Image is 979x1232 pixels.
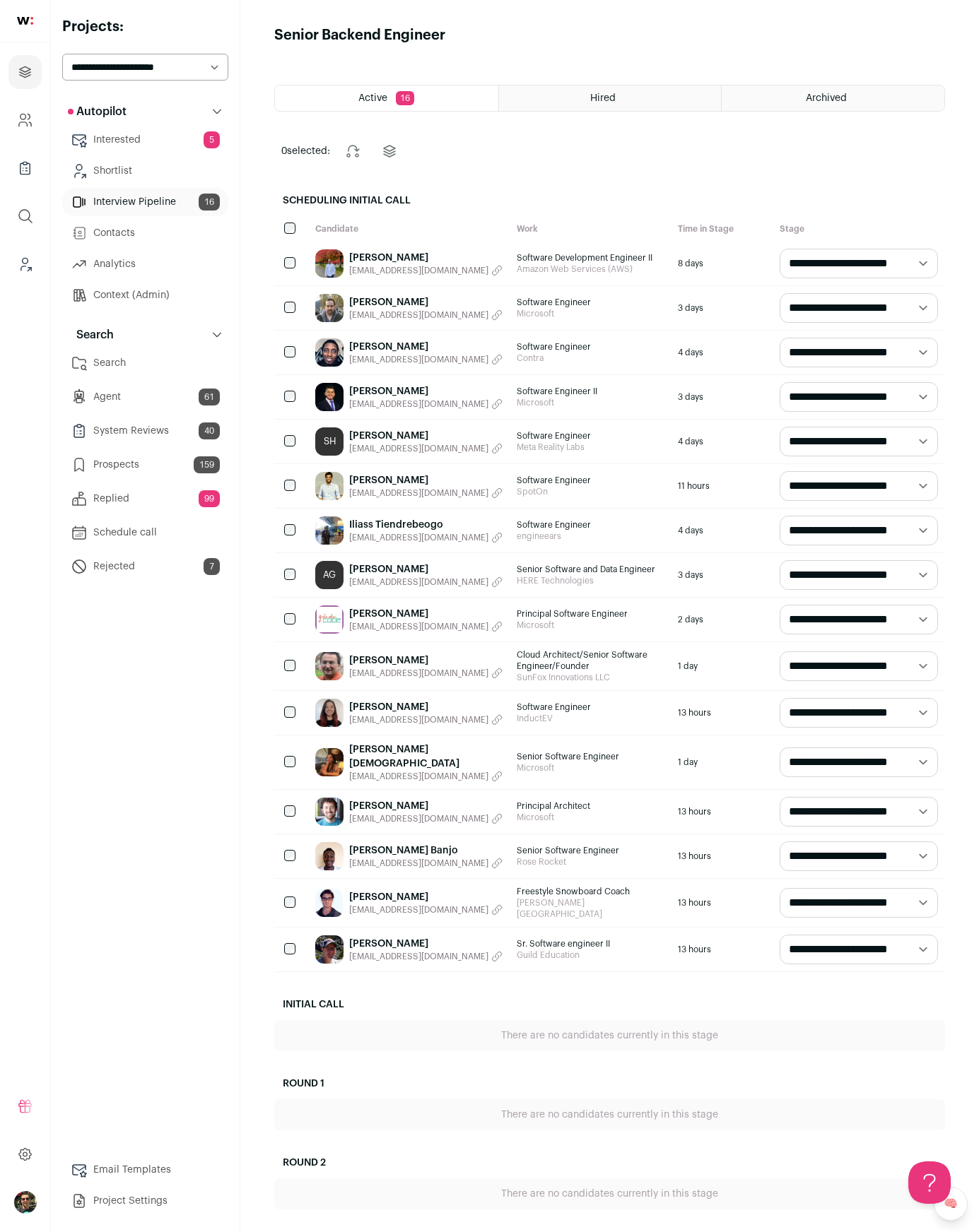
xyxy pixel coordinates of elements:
h1: Senior Backend Engineer [274,25,445,45]
span: selected: [281,144,330,158]
div: 4 days [671,331,773,374]
span: SpotOn [517,486,664,497]
a: Company Lists [8,151,42,185]
span: 99 [199,490,220,507]
button: [EMAIL_ADDRESS][DOMAIN_NAME] [349,309,503,321]
span: Hired [590,93,616,103]
span: Software Engineer [517,430,664,442]
a: SH [315,427,344,456]
h2: Round 1 [274,1068,945,1099]
a: [PERSON_NAME] [349,799,503,813]
img: 90f660f71750a0f668a7ff9ee3d4ff1bf69ce9fd42bbfbfef82b31f2718a7822.jpg [315,699,344,727]
span: Sr. Software engineer II [517,938,664,949]
a: Hired [499,85,722,111]
a: Search [62,349,228,377]
a: Prospects159 [62,451,228,479]
a: Context (Admin) [62,281,228,309]
h2: Initial Call [274,989,945,1020]
a: [PERSON_NAME] [349,890,503,904]
span: [EMAIL_ADDRESS][DOMAIN_NAME] [349,714,488,725]
span: Rose Rocket [517,856,664,867]
button: [EMAIL_ADDRESS][DOMAIN_NAME] [349,813,503,824]
div: 2 days [671,598,773,641]
span: Senior Software Engineer [517,751,664,762]
a: [PERSON_NAME] [349,937,503,951]
iframe: Help Scout Beacon - Open [908,1161,951,1204]
button: [EMAIL_ADDRESS][DOMAIN_NAME] [349,858,503,869]
img: 3f8190535c203fb63fe3cb1aaa2dc4f4fb032fe8cd7a197800209d939becada6 [315,842,344,870]
button: [EMAIL_ADDRESS][DOMAIN_NAME] [349,668,503,679]
span: 16 [396,91,414,105]
h2: Round 2 [274,1147,945,1178]
h2: Projects: [62,17,228,37]
span: [EMAIL_ADDRESS][DOMAIN_NAME] [349,309,488,321]
div: 3 days [671,286,773,330]
a: [PERSON_NAME] [349,295,503,309]
a: Leads (Backoffice) [8,247,42,281]
span: Principal Software Engineer [517,608,664,620]
span: Microsoft [517,812,664,823]
img: 28f4c8e0ac210dced95e4dfc69bed5c53b39fbd91029dc331a4e59c8275175a3 [315,889,344,917]
a: AG [315,561,344,589]
div: 3 days [671,553,773,597]
span: 5 [204,131,220,148]
a: [PERSON_NAME] [349,429,503,443]
span: Senior Software Engineer [517,845,664,856]
a: Projects [8,55,42,89]
span: [EMAIL_ADDRESS][DOMAIN_NAME] [349,951,488,962]
span: [EMAIL_ADDRESS][DOMAIN_NAME] [349,771,488,782]
span: Software Engineer [517,519,664,531]
span: Microsoft [517,397,664,408]
span: InductEV [517,713,664,724]
span: Software Engineer II [517,386,664,397]
span: Senior Software and Data Engineer [517,564,664,575]
a: Iliass Tiendrebeogo [349,518,503,532]
span: [EMAIL_ADDRESS][DOMAIN_NAME] [349,354,488,365]
span: 7 [204,558,220,575]
img: d5e3cd66acb5690adf22e5f1b2933b3dba9724db190dd17094bdfb3b8f427954 [315,338,344,367]
span: 61 [199,389,220,405]
span: [EMAIL_ADDRESS][DOMAIN_NAME] [349,576,488,588]
img: ba5a6064ab3fe785aaf121a91c0192e499a4a2b7704e9a1a6d7f6658f60cc8f5 [315,249,344,278]
span: Software Engineer [517,297,664,308]
span: [EMAIL_ADDRESS][DOMAIN_NAME] [349,443,488,454]
img: 66b302222c597bfedff0b35b2a03a5945c1c33d4c8c89eb153e7719a79e07a2c.jpg [315,935,344,964]
a: Email Templates [62,1156,228,1184]
a: [PERSON_NAME] [349,473,503,487]
span: [EMAIL_ADDRESS][DOMAIN_NAME] [349,858,488,869]
span: engineears [517,531,664,542]
span: [EMAIL_ADDRESS][DOMAIN_NAME] [349,904,488,916]
a: Agent61 [62,383,228,411]
img: 7d08bb48dbe39bd4603061311a5aa7a5ff29806b2ef2108c237d3bd4cdb7903d.jpg [315,748,344,776]
span: 0 [281,146,287,156]
span: Archived [806,93,847,103]
span: [EMAIL_ADDRESS][DOMAIN_NAME] [349,265,488,276]
div: Work [510,216,671,242]
span: Meta Reality Labs [517,442,664,453]
button: [EMAIL_ADDRESS][DOMAIN_NAME] [349,714,503,725]
span: [EMAIL_ADDRESS][DOMAIN_NAME] [349,487,488,499]
div: 13 hours [671,790,773,834]
a: System Reviews40 [62,417,228,445]
span: 40 [199,422,220,439]
div: 1 day [671,735,773,789]
div: Time in Stage [671,216,773,242]
button: Autopilot [62,97,228,126]
a: Company and ATS Settings [8,103,42,137]
a: [PERSON_NAME] [349,700,503,714]
img: 34463a603f7ca0194aaa5a5b1534b09675c26d854983665baf082a892ecd93b6.jpg [315,383,344,411]
div: 11 hours [671,464,773,508]
a: Interested5 [62,126,228,154]
div: 13 hours [671,928,773,971]
div: There are no candidates currently in this stage [274,1099,945,1130]
button: [EMAIL_ADDRESS][DOMAIN_NAME] [349,487,503,499]
img: 4e971cac39572d3a01a4fe7841f0c50d38a7ce2f3ad1b2cd6c5dcae6a58970cb.jpg [315,605,344,634]
div: 3 days [671,375,773,419]
img: 8429747-medium_jpg [14,1191,37,1214]
span: [EMAIL_ADDRESS][DOMAIN_NAME] [349,532,488,543]
span: [EMAIL_ADDRESS][DOMAIN_NAME] [349,813,488,824]
span: Contra [517,353,664,364]
img: 68ab618b7a3c85fcb3c8ff6227e2ed2461e9ff10c746923f3e841f4f30183b67.jpg [315,798,344,826]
